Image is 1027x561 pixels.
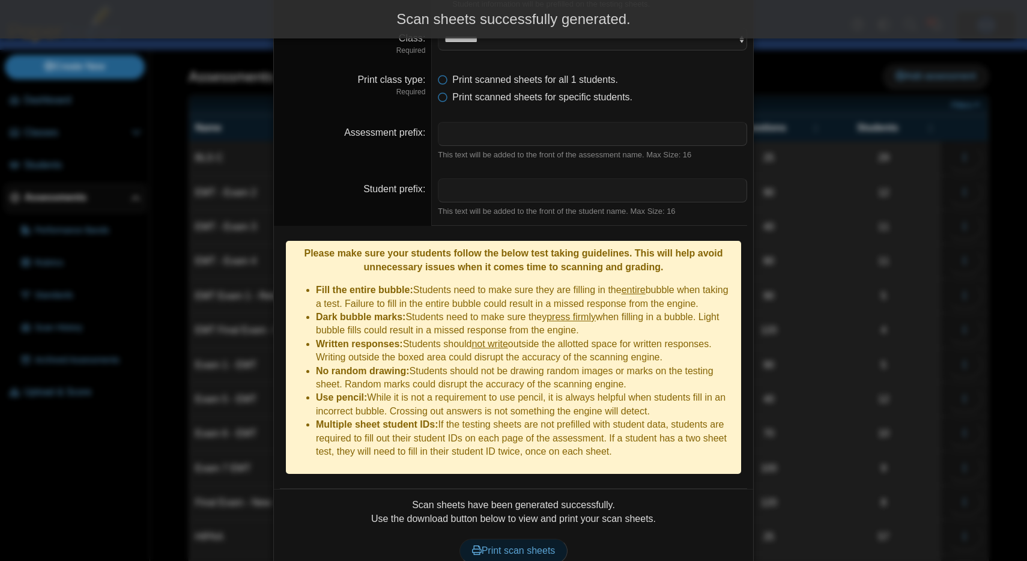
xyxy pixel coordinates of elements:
b: Multiple sheet student IDs: [316,419,438,429]
b: Fill the entire bubble: [316,285,413,295]
span: Print scanned sheets for all 1 students. [452,74,618,85]
label: Assessment prefix [344,127,425,138]
b: Please make sure your students follow the below test taking guidelines. This will help avoid unne... [304,248,723,271]
li: If the testing sheets are not prefilled with student data, students are required to fill out thei... [316,418,735,458]
li: Students need to make sure they are filling in the bubble when taking a test. Failure to fill in ... [316,284,735,311]
u: entire [622,285,646,295]
li: While it is not a requirement to use pencil, it is always helpful when students fill in an incorr... [316,391,735,418]
li: Students should not be drawing random images or marks on the testing sheet. Random marks could di... [316,365,735,392]
label: Class [399,33,425,43]
div: Scan sheets successfully generated. [9,9,1018,29]
b: Use pencil: [316,392,367,402]
dfn: Required [280,46,425,56]
span: Print scanned sheets for specific students. [452,92,632,102]
u: press firmly [547,312,596,322]
li: Students need to make sure they when filling in a bubble. Light bubble fills could result in a mi... [316,311,735,338]
label: Student prefix [363,184,425,194]
b: Written responses: [316,339,403,349]
b: No random drawing: [316,366,410,376]
u: not write [471,339,507,349]
li: Students should outside the allotted space for written responses. Writing outside the boxed area ... [316,338,735,365]
div: This text will be added to the front of the assessment name. Max Size: 16 [438,150,747,160]
div: This text will be added to the front of the student name. Max Size: 16 [438,206,747,217]
span: Print scan sheets [472,545,556,556]
b: Dark bubble marks: [316,312,405,322]
label: Print class type [357,74,425,85]
dfn: Required [280,87,425,97]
